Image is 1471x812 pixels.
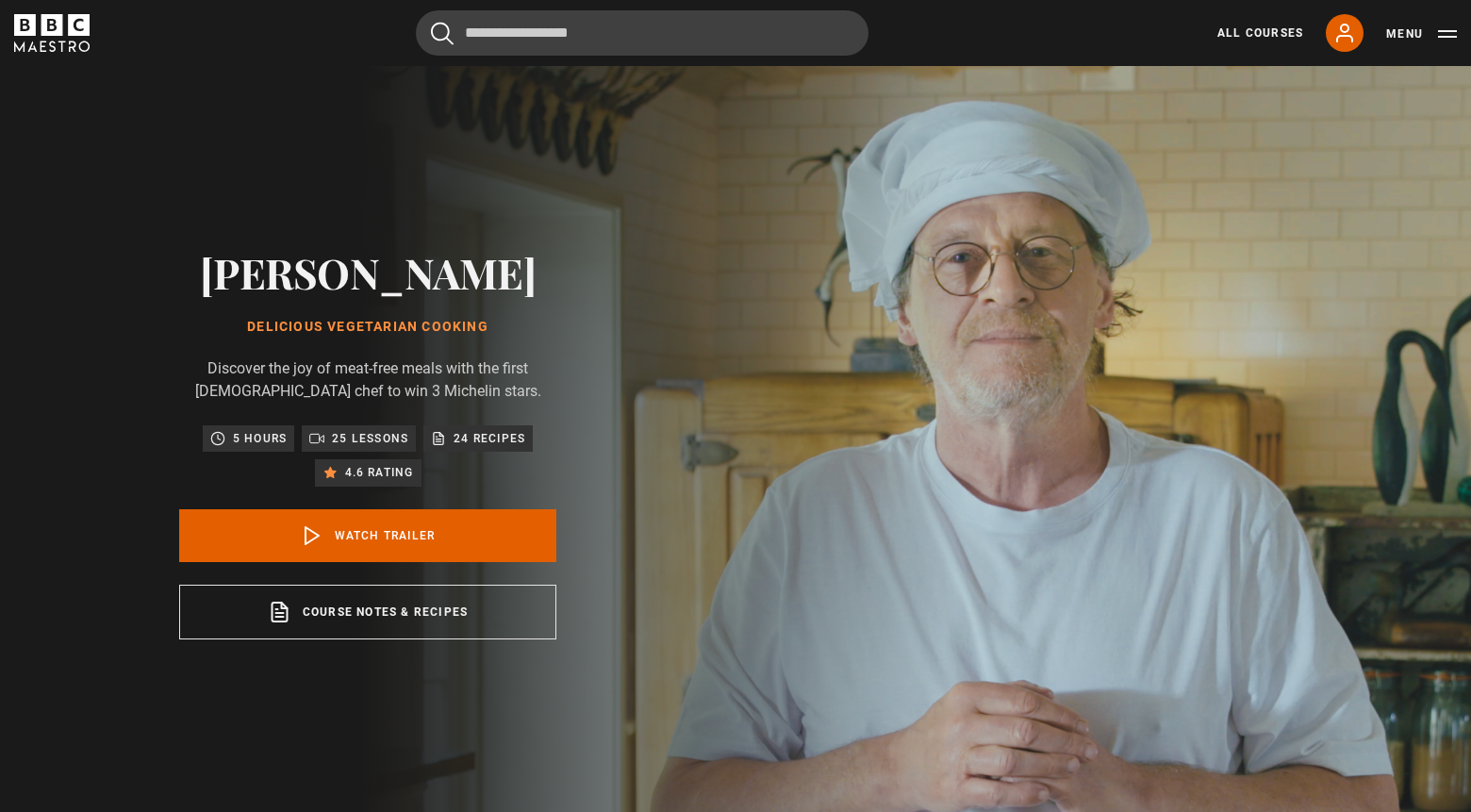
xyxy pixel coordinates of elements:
[454,429,525,448] p: 24 recipes
[14,14,90,52] svg: BBC Maestro
[431,22,454,45] button: Submit the search query
[416,10,868,56] input: Search
[1217,25,1303,41] a: All Courses
[179,320,556,335] h1: Delicious Vegetarian Cooking
[179,248,556,296] h2: [PERSON_NAME]
[233,429,287,448] p: 5 hours
[1386,25,1457,43] button: Toggle navigation
[179,585,556,639] a: Course notes & recipes
[179,357,556,403] p: Discover the joy of meat-free meals with the first [DEMOGRAPHIC_DATA] chef to win 3 Michelin stars.
[332,429,408,448] p: 25 lessons
[345,463,414,482] p: 4.6 rating
[179,509,556,562] a: Watch Trailer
